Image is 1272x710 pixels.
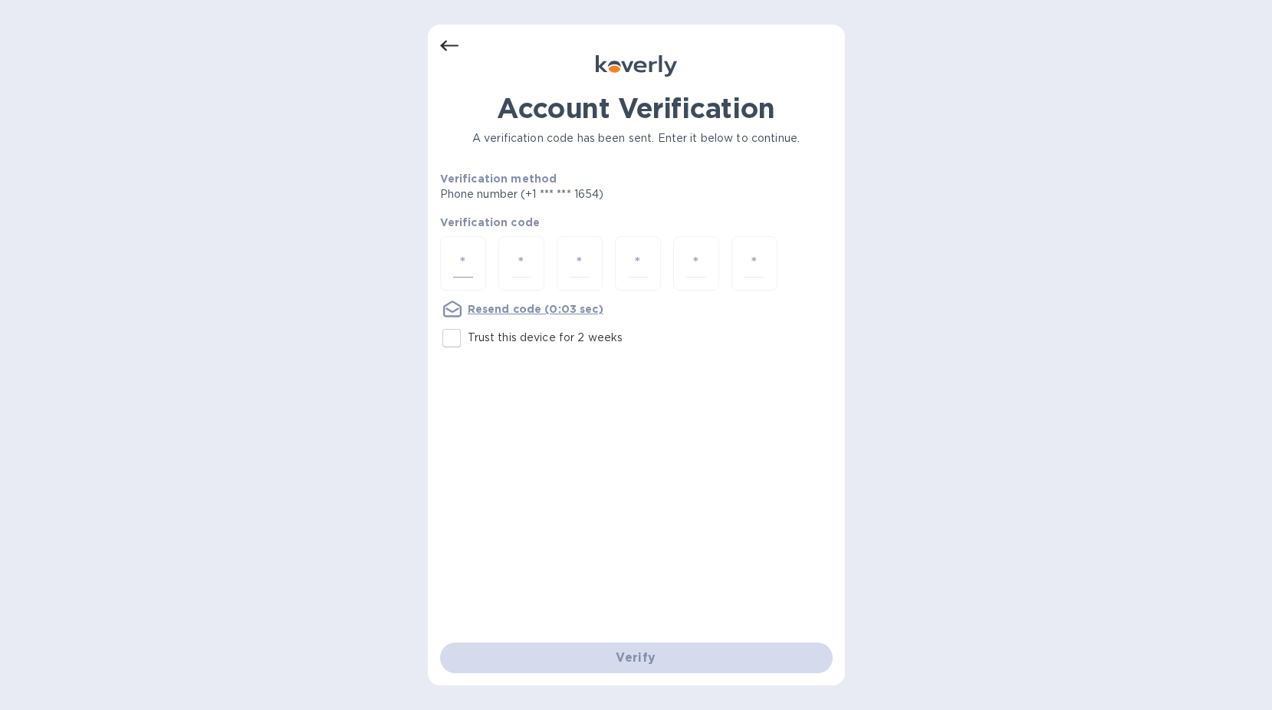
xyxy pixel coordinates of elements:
p: Phone number (+1 *** *** 1654) [440,186,721,202]
h1: Account Verification [440,92,833,124]
p: Trust this device for 2 weeks [468,330,623,346]
p: Verification code [440,215,833,230]
b: Verification method [440,173,557,185]
u: Resend code (0:03 sec) [468,303,603,315]
p: A verification code has been sent. Enter it below to continue. [440,130,833,146]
